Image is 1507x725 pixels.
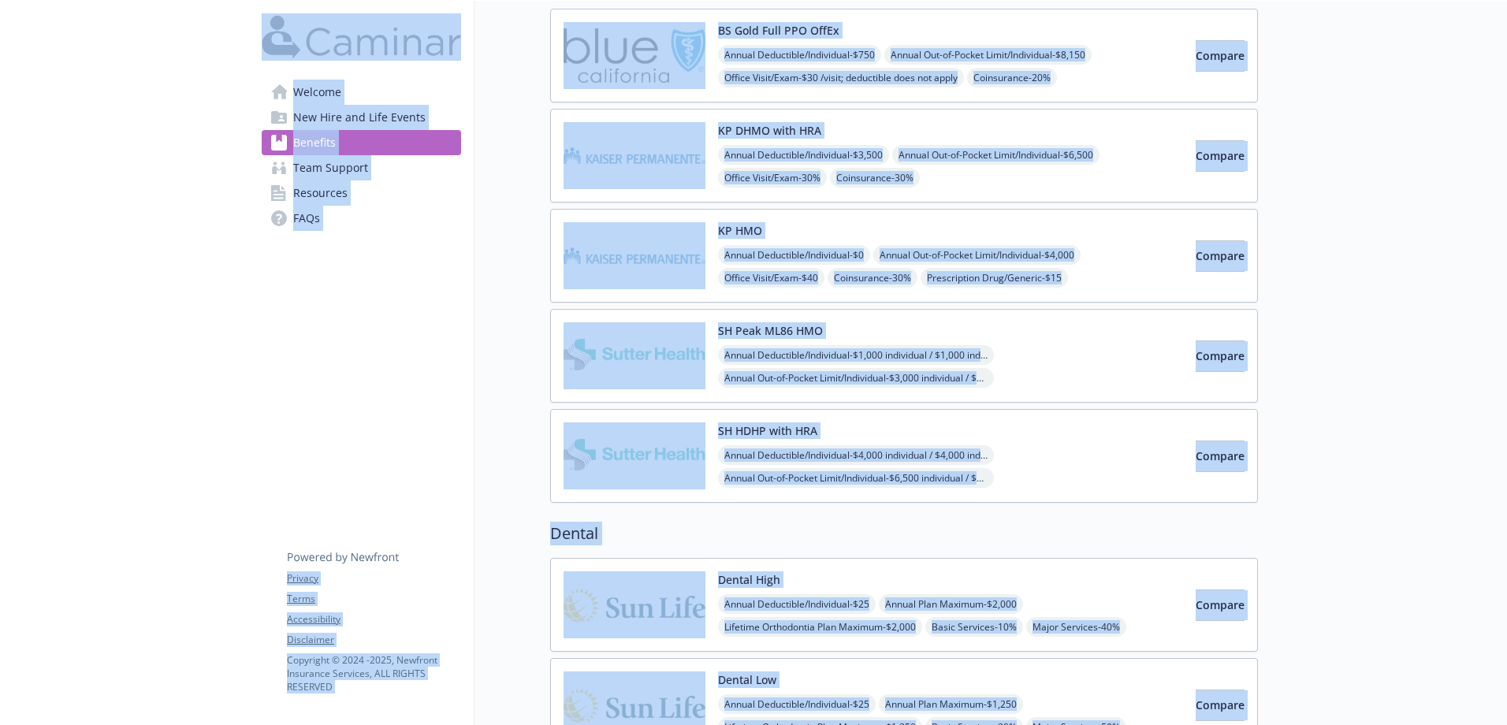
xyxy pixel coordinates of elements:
button: Compare [1196,441,1245,472]
a: FAQs [262,206,461,231]
span: Annual Deductible/Individual - $0 [718,245,870,265]
img: Kaiser Permanente Insurance Company carrier logo [564,122,705,189]
span: Compare [1196,348,1245,363]
span: Annual Deductible/Individual - $4,000 individual / $4,000 individual family member [718,445,994,465]
span: Compare [1196,148,1245,163]
span: Coinsurance - 20% [967,68,1057,87]
span: Annual Deductible/Individual - $750 [718,45,881,65]
span: Compare [1196,597,1245,612]
button: KP DHMO with HRA [718,122,821,139]
button: Compare [1196,140,1245,172]
button: Dental Low [718,671,776,688]
a: Disclaimer [287,633,460,647]
button: Compare [1196,40,1245,72]
p: Copyright © 2024 - 2025 , Newfront Insurance Services, ALL RIGHTS RESERVED [287,653,460,693]
span: Office Visit/Exam - 30% [718,168,827,188]
span: Compare [1196,448,1245,463]
button: Compare [1196,240,1245,272]
span: Compare [1196,48,1245,63]
button: Dental High [718,571,780,588]
button: Compare [1196,340,1245,372]
span: Annual Out-of-Pocket Limit/Individual - $6,500 [892,145,1100,165]
span: Annual Deductible/Individual - $1,000 individual / $1,000 individual family member [718,345,994,365]
span: Coinsurance - 30% [828,268,917,288]
button: KP HMO [718,222,762,239]
span: Annual Deductible/Individual - $25 [718,694,876,714]
span: Annual Deductible/Individual - $25 [718,594,876,614]
span: New Hire and Life Events [293,105,426,130]
span: FAQs [293,206,320,231]
a: Welcome [262,80,461,105]
a: Resources [262,180,461,206]
button: Compare [1196,589,1245,621]
span: Annual Out-of-Pocket Limit/Individual - $6,500 individual / $6,500 individual family member [718,468,994,488]
span: Office Visit/Exam - $30 /visit; deductible does not apply [718,68,964,87]
span: Annual Out-of-Pocket Limit/Individual - $3,000 individual / $3,000 individual family member [718,368,994,388]
span: Prescription Drug/Generic - $15 [921,268,1068,288]
span: Team Support [293,155,368,180]
a: Terms [287,592,460,606]
a: Benefits [262,130,461,155]
span: Annual Out-of-Pocket Limit/Individual - $4,000 [873,245,1081,265]
button: Compare [1196,690,1245,721]
img: Sutter Health Plan carrier logo [564,322,705,389]
a: New Hire and Life Events [262,105,461,130]
img: Sutter Health Plan carrier logo [564,422,705,489]
span: Resources [293,180,348,206]
img: Sun Life Financial carrier logo [564,571,705,638]
span: Benefits [293,130,336,155]
span: Annual Plan Maximum - $2,000 [879,594,1023,614]
span: Major Services - 40% [1026,617,1126,637]
button: SH Peak ML86 HMO [718,322,823,339]
span: Coinsurance - 30% [830,168,920,188]
span: Annual Out-of-Pocket Limit/Individual - $8,150 [884,45,1092,65]
span: Office Visit/Exam - $40 [718,268,824,288]
span: Welcome [293,80,341,105]
span: Basic Services - 10% [925,617,1023,637]
button: SH HDHP with HRA [718,422,817,439]
img: Kaiser Permanente Insurance Company carrier logo [564,222,705,289]
a: Privacy [287,571,460,586]
h2: Dental [550,522,1258,545]
span: Annual Deductible/Individual - $3,500 [718,145,889,165]
span: Lifetime Orthodontia Plan Maximum - $2,000 [718,617,922,637]
img: Blue Shield of California carrier logo [564,22,705,89]
span: Compare [1196,248,1245,263]
a: Accessibility [287,612,460,626]
span: Compare [1196,697,1245,712]
a: Team Support [262,155,461,180]
span: Annual Plan Maximum - $1,250 [879,694,1023,714]
button: BS Gold Full PPO OffEx [718,22,839,39]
